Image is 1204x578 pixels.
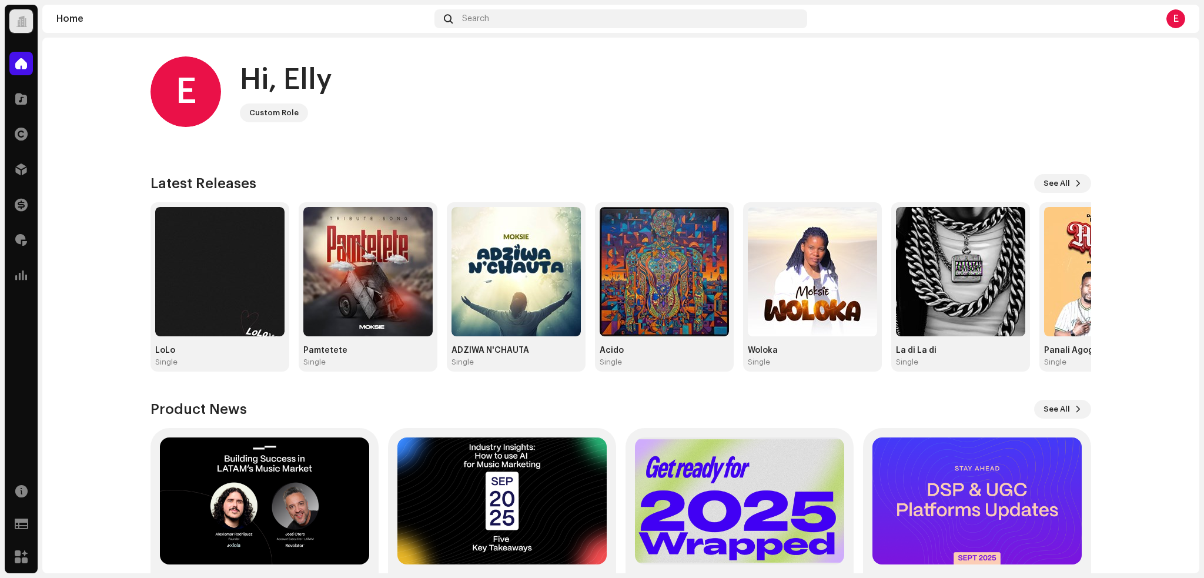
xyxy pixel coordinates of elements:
div: Custom Role [249,106,299,120]
span: See All [1044,172,1070,195]
div: Single [451,358,474,367]
div: Single [303,358,326,367]
img: d09caa66-7a82-494c-8d3f-c7d824222d6e [896,207,1025,336]
div: Woloka [748,346,877,355]
div: E [150,56,221,127]
div: Single [600,358,622,367]
div: E [1166,9,1185,28]
img: 361a0e6f-4c11-44ef-b3f2-b34f9d3130e0 [155,207,285,336]
span: Search [462,14,489,24]
div: Single [1044,358,1066,367]
div: Panali Agogo [1044,346,1173,355]
img: 27bc1638-ed7e-433b-9910-22a27bd880b5 [1044,207,1173,336]
img: 517441ec-75db-4be6-9ea5-ff7670e229d2 [600,207,729,336]
div: Single [155,358,178,367]
img: 0136e7b9-5129-462e-965e-705f795dba43 [303,207,433,336]
div: Hi, Elly [240,61,332,99]
h3: Product News [150,400,247,419]
img: 5c2b6b75-db19-463c-a8d3-4f4fc8f59983 [451,207,581,336]
div: LoLo [155,346,285,355]
div: Pamtetete [303,346,433,355]
div: Home [56,14,430,24]
h3: Latest Releases [150,174,256,193]
div: Single [896,358,918,367]
div: ADZIWA N'CHAUTA [451,346,581,355]
button: See All [1034,400,1091,419]
img: 09e6bd55-987d-46b5-b437-c51a8d5832b9 [748,207,877,336]
div: La di La di [896,346,1025,355]
div: Single [748,358,770,367]
div: Acido [600,346,729,355]
button: See All [1034,174,1091,193]
span: See All [1044,397,1070,421]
